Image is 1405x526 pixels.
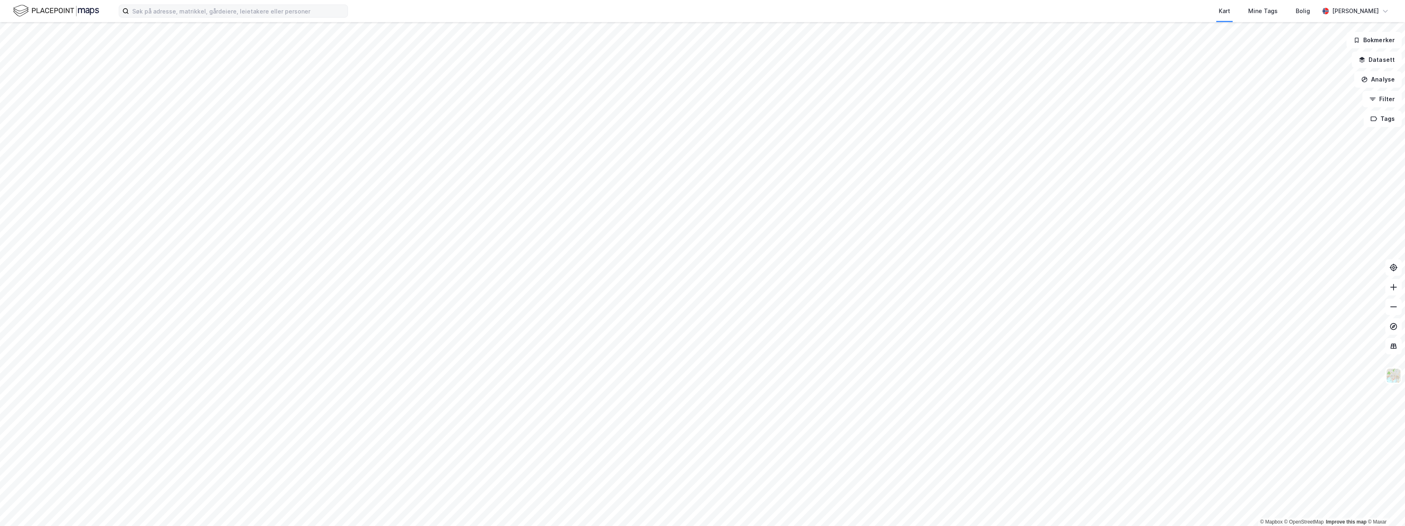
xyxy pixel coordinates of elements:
[1326,519,1367,525] a: Improve this map
[129,5,348,17] input: Søk på adresse, matrikkel, gårdeiere, leietakere eller personer
[13,4,99,18] img: logo.f888ab2527a4732fd821a326f86c7f29.svg
[1352,52,1402,68] button: Datasett
[1364,487,1405,526] div: Kontrollprogram for chat
[1364,111,1402,127] button: Tags
[1260,519,1283,525] a: Mapbox
[1346,32,1402,48] button: Bokmerker
[1219,6,1230,16] div: Kart
[1284,519,1324,525] a: OpenStreetMap
[1296,6,1310,16] div: Bolig
[1332,6,1379,16] div: [PERSON_NAME]
[1248,6,1278,16] div: Mine Tags
[1354,71,1402,88] button: Analyse
[1386,368,1401,383] img: Z
[1362,91,1402,107] button: Filter
[1364,487,1405,526] iframe: Chat Widget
